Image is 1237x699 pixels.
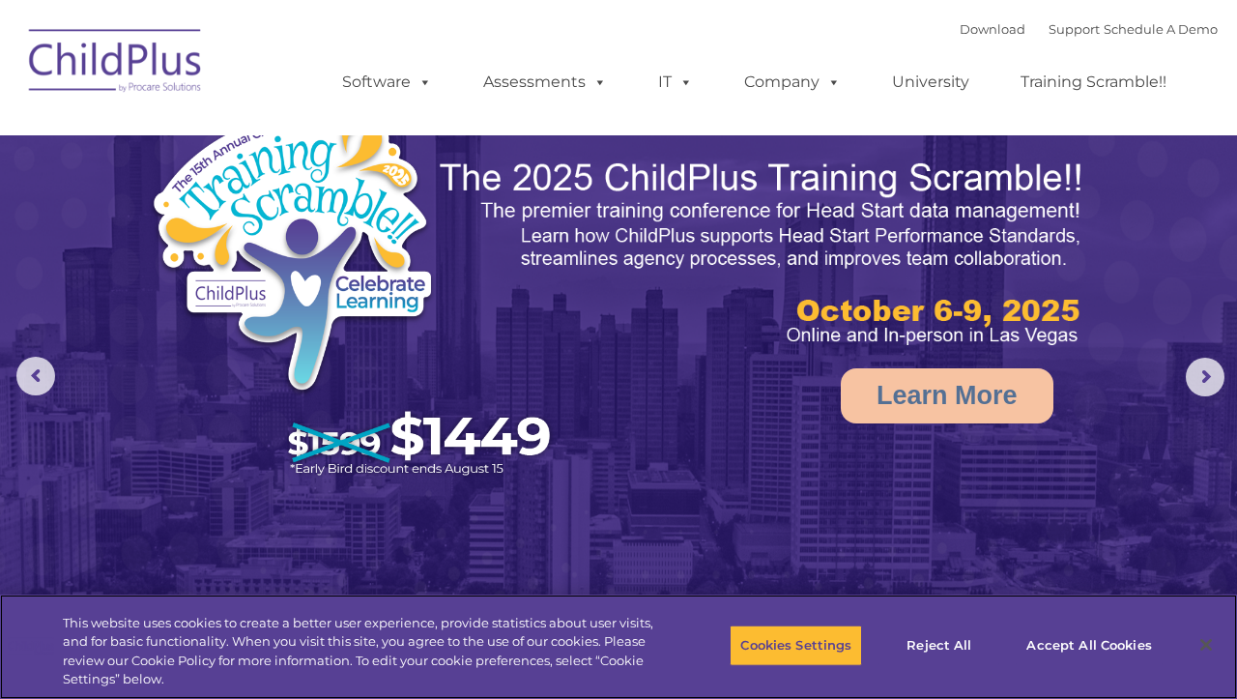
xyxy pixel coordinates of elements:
a: Download [960,21,1025,37]
span: Last name [269,128,328,142]
a: Schedule A Demo [1104,21,1218,37]
button: Close [1185,624,1227,666]
button: Reject All [878,626,999,666]
a: IT [639,63,712,102]
font: | [960,21,1218,37]
div: This website uses cookies to create a better user experience, provide statistics about user visit... [63,614,680,689]
a: Company [725,63,860,102]
button: Cookies Settings [730,626,862,666]
a: Training Scramble!! [1001,63,1186,102]
a: Support [1049,21,1100,37]
a: Assessments [464,63,626,102]
span: Phone number [269,207,351,221]
img: ChildPlus by Procare Solutions [19,15,213,112]
a: Learn More [841,368,1053,423]
button: Accept All Cookies [1016,626,1162,666]
a: University [873,63,989,102]
a: Software [323,63,451,102]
